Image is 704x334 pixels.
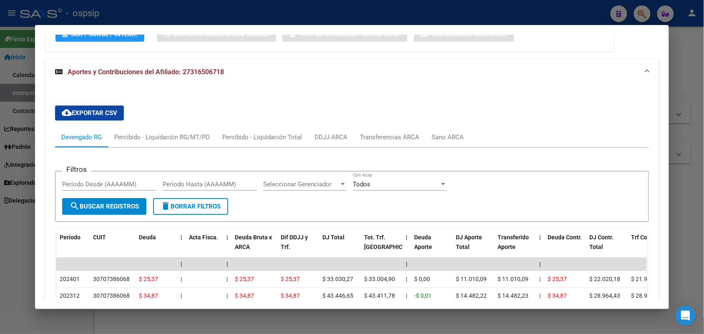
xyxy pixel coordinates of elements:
div: DDJJ ARCA [314,133,347,142]
span: $ 25,37 [235,276,254,282]
span: $ 11.010,09 [498,276,528,282]
div: 30707386068 [93,291,130,301]
button: Borrar Filtros [153,198,228,215]
datatable-header-cell: | [223,229,231,265]
span: $ 21.994,81 [631,276,662,282]
span: DJ Total [322,234,344,241]
datatable-header-cell: Trf Contr. [628,229,669,265]
span: $ 28.929,56 [631,292,662,299]
datatable-header-cell: Período [56,229,90,265]
span: | [406,276,407,282]
span: $ 14.482,23 [498,292,528,299]
div: Transferencias ARCA [360,133,419,142]
span: | [181,234,182,241]
div: 30707386068 [93,274,130,284]
span: | [226,276,228,282]
span: | [539,234,541,241]
datatable-header-cell: Deuda Bruta x ARCA [231,229,277,265]
datatable-header-cell: Transferido Aporte [494,229,536,265]
button: Exportar CSV [55,105,124,121]
span: Deuda Bruta x ARCA [235,234,272,250]
span: Deuda Aporte [414,234,432,250]
span: | [406,261,407,267]
span: | [181,261,182,267]
mat-icon: cloud_download [62,108,72,118]
div: Open Intercom Messenger [676,306,696,326]
span: $ 22.020,18 [589,276,620,282]
span: DJ Contr. Total [589,234,613,250]
span: CUIT [93,234,106,241]
span: $ 34,87 [548,292,567,299]
span: $ 33.004,90 [364,276,395,282]
datatable-header-cell: DJ Total [319,229,361,265]
span: 202312 [60,292,80,299]
span: Dif DDJJ y Trf. [281,234,308,250]
span: Trf Contr. [631,234,656,241]
span: $ 25,37 [139,276,158,282]
span: $ 25,37 [281,276,300,282]
datatable-header-cell: Deuda Aporte [411,229,453,265]
span: | [406,292,407,299]
span: | [226,261,228,267]
span: | [181,292,182,299]
span: $ 33.030,27 [322,276,353,282]
button: Buscar Registros [62,198,146,215]
div: Percibido - Liquidación Total [222,133,302,142]
datatable-header-cell: | [402,229,411,265]
span: $ 34,87 [235,292,254,299]
span: | [539,292,541,299]
span: Seleccionar Gerenciador [263,181,339,188]
datatable-header-cell: | [536,229,544,265]
datatable-header-cell: Dif DDJJ y Trf. [277,229,319,265]
h3: Filtros [62,165,91,174]
span: Buscar Registros [70,203,139,210]
mat-icon: delete [161,201,171,211]
span: $ 34,87 [139,292,158,299]
span: $ 0,00 [414,276,430,282]
span: -$ 0,01 [414,292,432,299]
span: Borrar Filtros [161,203,221,210]
span: Tot. Trf. [GEOGRAPHIC_DATA] [364,234,421,250]
span: Período [60,234,80,241]
datatable-header-cell: DJ Contr. Total [586,229,628,265]
span: Deuda [139,234,156,241]
span: Acta Fisca. [189,234,218,241]
span: Todos [353,181,370,188]
span: Transferido Aporte [498,234,529,250]
datatable-header-cell: CUIT [90,229,136,265]
span: | [539,276,541,282]
span: $ 34,87 [281,292,300,299]
datatable-header-cell: Deuda Contr. [544,229,586,265]
span: | [181,276,182,282]
mat-icon: search [70,201,80,211]
span: $ 14.482,22 [456,292,487,299]
datatable-header-cell: DJ Aporte Total [453,229,494,265]
div: Devengado RG [61,133,102,142]
span: | [226,234,228,241]
mat-expansion-panel-header: Aportes y Contribuciones del Afiliado: 27316506718 [45,59,659,85]
span: Exportar CSV [62,109,117,117]
div: Percibido - Liquidación RG/MT/PD [114,133,210,142]
span: $ 43.411,78 [364,292,395,299]
span: $ 11.010,09 [456,276,487,282]
span: $ 43.446,65 [322,292,353,299]
span: | [539,261,541,267]
span: | [406,234,407,241]
span: Aportes y Contribuciones del Afiliado: 27316506718 [68,68,224,76]
span: 202401 [60,276,80,282]
span: | [226,292,228,299]
span: DJ Aporte Total [456,234,482,250]
span: $ 25,37 [548,276,567,282]
datatable-header-cell: Tot. Trf. Bruto [361,229,402,265]
div: Sano ARCA [432,133,464,142]
datatable-header-cell: Deuda [136,229,177,265]
datatable-header-cell: Acta Fisca. [186,229,223,265]
datatable-header-cell: | [177,229,186,265]
span: Deuda Contr. [548,234,582,241]
span: $ 28.964,43 [589,292,620,299]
